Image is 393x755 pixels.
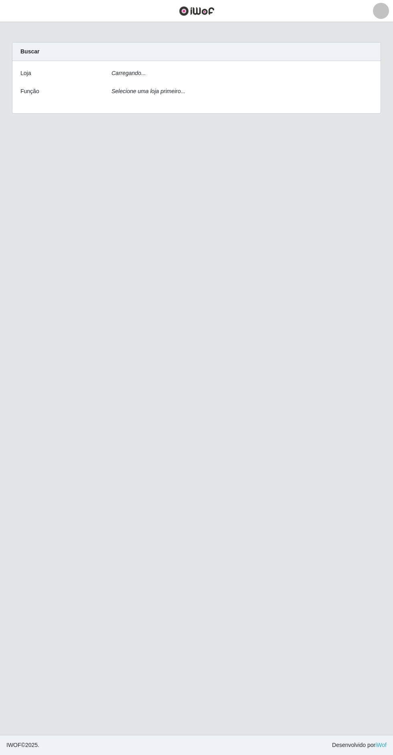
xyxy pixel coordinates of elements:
label: Função [20,87,39,96]
span: © 2025 . [6,741,39,749]
i: Carregando... [111,70,146,76]
label: Loja [20,69,31,78]
span: IWOF [6,742,21,748]
img: CoreUI Logo [179,6,215,16]
i: Selecione uma loja primeiro... [111,88,185,94]
span: Desenvolvido por [332,741,387,749]
a: iWof [375,742,387,748]
strong: Buscar [20,48,39,55]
